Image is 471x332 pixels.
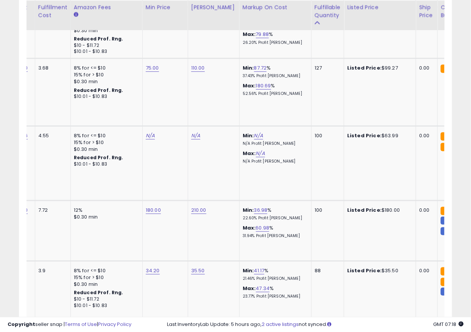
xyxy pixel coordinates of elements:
[243,276,306,281] p: 21.46% Profit [PERSON_NAME]
[191,206,206,214] a: 210.00
[347,207,410,214] div: $180.00
[146,206,161,214] a: 180.00
[243,225,306,239] div: %
[14,3,32,11] div: Cost
[243,285,306,299] div: %
[243,207,306,221] div: %
[315,65,338,71] div: 127
[347,65,410,71] div: $99.27
[146,3,185,11] div: Min Price
[38,267,65,274] div: 3.9
[243,91,306,96] p: 52.56% Profit [PERSON_NAME]
[243,294,306,299] p: 23.77% Profit [PERSON_NAME]
[243,31,306,45] div: %
[347,3,413,11] div: Listed Price
[315,3,341,19] div: Fulfillable Quantity
[441,143,455,151] small: FBA
[74,139,137,146] div: 15% for > $10
[315,207,338,214] div: 100
[256,285,270,292] a: 47.34
[243,64,254,71] b: Min:
[191,64,205,72] a: 110.00
[74,281,137,288] div: $0.30 min
[65,321,97,328] a: Terms of Use
[74,87,123,93] b: Reduced Prof. Rng.
[74,161,137,168] div: $10.01 - $10.83
[254,206,268,214] a: 36.98
[74,267,137,274] div: 8% for <= $10
[347,132,410,139] div: $63.99
[74,48,137,55] div: $10.01 - $10.83
[254,64,267,72] a: 87.72
[243,267,306,281] div: %
[254,267,265,275] a: 41.17
[74,132,137,139] div: 8% for <= $10
[243,3,308,11] div: Markup on Cost
[243,141,306,146] p: N/A Profit [PERSON_NAME]
[74,65,137,71] div: 8% for <= $10
[441,267,455,276] small: FBA
[419,3,434,19] div: Ship Price
[441,207,455,215] small: FBA
[38,65,65,71] div: 3.68
[74,11,78,18] small: Amazon Fees.
[256,150,265,157] a: N/A
[38,132,65,139] div: 4.55
[243,150,256,157] b: Max:
[441,288,455,296] small: FBM
[74,78,137,85] div: $0.30 min
[98,321,131,328] a: Privacy Policy
[239,0,311,30] th: The percentage added to the cost of goods (COGS) that forms the calculator for Min & Max prices.
[243,206,254,214] b: Min:
[315,267,338,274] div: 88
[74,154,123,161] b: Reduced Prof. Rng.
[146,64,159,72] a: 75.00
[74,303,137,309] div: $10.01 - $10.83
[243,73,306,79] p: 37.43% Profit [PERSON_NAME]
[243,233,306,239] p: 31.94% Profit [PERSON_NAME]
[191,3,236,11] div: [PERSON_NAME]
[74,71,137,78] div: 15% for > $10
[441,227,455,235] small: FBM
[419,65,432,71] div: 0.00
[74,42,137,49] div: $10 - $11.72
[243,285,256,292] b: Max:
[8,321,131,328] div: seller snap | |
[243,65,306,79] div: %
[256,31,269,38] a: 79.88
[146,267,160,275] a: 34.20
[441,278,455,286] small: FBA
[74,289,123,296] b: Reduced Prof. Rng.
[262,321,299,328] a: 2 active listings
[191,132,200,140] a: N/A
[38,3,67,19] div: Fulfillment Cost
[347,64,382,71] b: Listed Price:
[441,65,455,73] small: FBA
[243,159,306,164] p: N/A Profit [PERSON_NAME]
[254,132,263,140] a: N/A
[146,132,155,140] a: N/A
[8,321,35,328] strong: Copyright
[347,206,382,214] b: Listed Price:
[347,267,382,274] b: Listed Price:
[441,132,455,141] small: FBA
[347,132,382,139] b: Listed Price:
[74,27,137,34] div: $0.30 min
[74,207,137,214] div: 12%
[243,224,256,231] b: Max:
[243,40,306,45] p: 26.20% Profit [PERSON_NAME]
[419,267,432,274] div: 0.00
[74,3,139,11] div: Amazon Fees
[256,82,271,90] a: 180.69
[74,214,137,220] div: $0.30 min
[243,216,306,221] p: 22.60% Profit [PERSON_NAME]
[74,146,137,153] div: $0.30 min
[243,31,256,38] b: Max:
[419,207,432,214] div: 0.00
[315,132,338,139] div: 100
[243,82,306,96] div: %
[433,321,463,328] span: 2025-09-15 07:18 GMT
[38,207,65,214] div: 7.72
[74,36,123,42] b: Reduced Prof. Rng.
[243,82,256,89] b: Max:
